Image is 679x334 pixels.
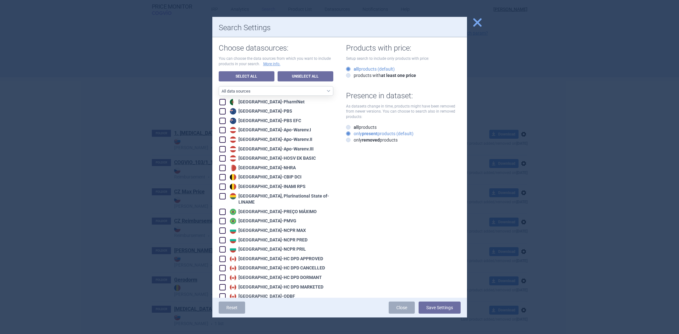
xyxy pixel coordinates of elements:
label: only products (default) [346,130,414,137]
img: Austria [230,136,236,143]
h1: Choose datasources: [219,44,333,53]
div: [GEOGRAPHIC_DATA] - INAMI RPS [228,184,306,190]
img: Bolivia, Plurinational State of [230,193,236,199]
button: Save Settings [419,302,461,314]
label: products (default) [346,66,395,72]
img: Bulgaria [230,227,236,234]
img: Algeria [230,99,236,105]
div: [GEOGRAPHIC_DATA] - Pharm'Net [228,99,305,105]
img: Canada [230,265,236,271]
div: [GEOGRAPHIC_DATA] - PMVG [228,218,296,224]
h1: Search Settings [219,23,461,32]
div: [GEOGRAPHIC_DATA] - HC DPD DORMANT [228,275,322,281]
div: [GEOGRAPHIC_DATA] - NHRA [228,165,296,171]
img: Australia [230,108,236,115]
label: only products [346,137,398,143]
div: [GEOGRAPHIC_DATA] - ODBF [228,293,295,300]
div: [GEOGRAPHIC_DATA] - HC DPD MARKETED [228,284,323,290]
img: Bulgaria [230,246,236,253]
div: [GEOGRAPHIC_DATA] - PBS [228,108,292,115]
a: Select All [219,71,274,81]
p: You can choose the data sources from which you want to include products in your search. [219,56,333,67]
label: products [346,124,377,130]
label: products with [346,72,416,79]
strong: all [354,125,359,130]
img: Brazil [230,209,236,215]
img: Canada [230,275,236,281]
p: As datasets change in time, products might have been removed from newer versions. You can choose ... [346,104,461,120]
div: [GEOGRAPHIC_DATA] - NCPR PRED [228,237,308,243]
img: Austria [230,146,236,152]
img: Canada [230,293,236,300]
div: [GEOGRAPHIC_DATA] - Apo-Warenv.II [228,136,312,143]
img: Brazil [230,218,236,224]
div: [GEOGRAPHIC_DATA] - HOSV EK BASIC [228,155,316,162]
div: [GEOGRAPHIC_DATA] - HC DPD APPROVED [228,256,323,262]
img: Belgium [230,184,236,190]
img: Australia [230,118,236,124]
p: Setup search to include only products with price: [346,56,461,61]
img: Bahrain [230,165,236,171]
div: [GEOGRAPHIC_DATA] - Apo-Warenv.III [228,146,314,152]
a: Unselect All [278,71,333,81]
div: [GEOGRAPHIC_DATA] - HC DPD CANCELLED [228,265,325,271]
div: [GEOGRAPHIC_DATA] - NCPR MAX [228,227,306,234]
a: Close [389,302,415,314]
strong: at least one price [381,73,416,78]
strong: removed [362,137,380,143]
div: [GEOGRAPHIC_DATA], Plurinational State of - LINAME [228,193,333,205]
strong: all [354,66,359,72]
img: Austria [230,127,236,133]
div: [GEOGRAPHIC_DATA] - NCPR PRIL [228,246,306,253]
h1: Presence in dataset: [346,91,461,101]
h1: Products with price: [346,44,461,53]
img: Belgium [230,174,236,180]
a: More info. [263,61,280,67]
img: Bulgaria [230,237,236,243]
div: [GEOGRAPHIC_DATA] - CBIP DCI [228,174,301,180]
a: Reset [219,302,245,314]
img: Canada [230,256,236,262]
div: [GEOGRAPHIC_DATA] - PBS EFC [228,118,301,124]
div: [GEOGRAPHIC_DATA] - PREÇO MÁXIMO [228,209,317,215]
strong: present [362,131,378,136]
div: [GEOGRAPHIC_DATA] - Apo-Warenv.I [228,127,311,133]
img: Austria [230,155,236,162]
img: Canada [230,284,236,290]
